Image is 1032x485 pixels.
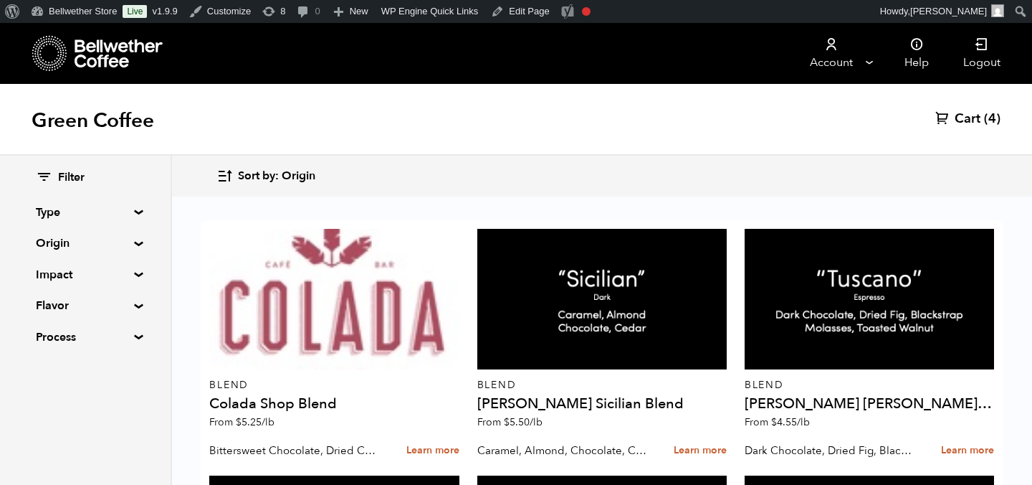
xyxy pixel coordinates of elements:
[504,415,510,429] span: $
[935,110,1000,128] a: Cart (4)
[745,397,994,411] h4: [PERSON_NAME] [PERSON_NAME] Espresso
[887,23,946,84] a: Help
[236,415,274,429] bdi: 5.25
[209,440,379,461] p: Bittersweet Chocolate, Dried Cherry, Toasted Almond
[58,170,85,186] span: Filter
[674,435,727,466] a: Learn more
[262,415,274,429] span: /lb
[216,159,315,193] button: Sort by: Origin
[582,7,591,16] div: Focus keyphrase not set
[910,6,987,17] span: [PERSON_NAME]
[955,110,980,128] span: Cart
[238,169,315,184] span: Sort by: Origin
[477,397,727,411] h4: [PERSON_NAME] Sicilian Blend
[797,415,810,429] span: /lb
[209,397,459,411] h4: Colada Shop Blend
[36,235,135,252] summary: Origin
[209,380,459,390] p: Blend
[745,380,994,390] p: Blend
[504,415,543,429] bdi: 5.50
[477,415,543,429] span: From
[36,204,135,221] summary: Type
[771,415,810,429] bdi: 4.55
[406,435,459,466] a: Learn more
[771,415,777,429] span: $
[787,23,875,84] a: Account
[36,297,135,314] summary: Flavor
[209,415,274,429] span: From
[941,435,994,466] a: Learn more
[745,415,810,429] span: From
[946,23,1018,84] a: Logout
[984,110,1000,128] span: (4)
[36,266,135,283] summary: Impact
[745,440,914,461] p: Dark Chocolate, Dried Fig, Blackstrap Molasses, Toasted Walnut
[32,108,154,133] h1: Green Coffee
[477,440,647,461] p: Caramel, Almond, Chocolate, Cedar
[36,329,135,346] summary: Process
[236,415,242,429] span: $
[123,5,147,18] a: Live
[530,415,543,429] span: /lb
[477,380,727,390] p: Blend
